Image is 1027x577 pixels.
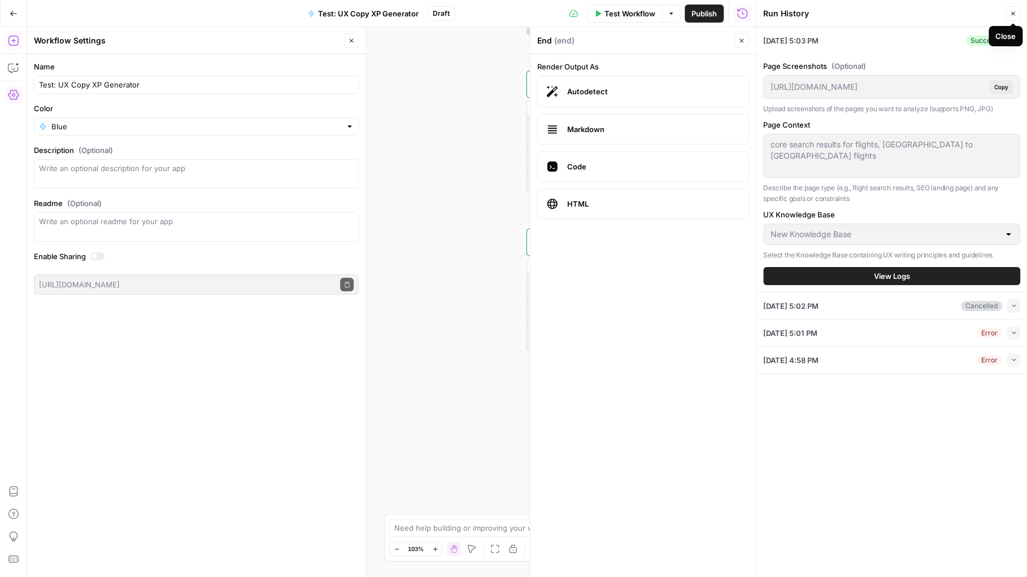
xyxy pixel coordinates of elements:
button: Publish [685,5,724,23]
span: 103% [408,544,424,553]
label: Name [34,61,359,72]
p: Describe the page type (e.g., flight search results, SEO landing page) and any specific goals or ... [763,182,1020,204]
span: [DATE] 5:02 PM [763,300,819,312]
span: Markdown [567,124,739,135]
button: Test: UX Copy XP Generator [301,5,425,23]
span: [DATE] 5:03 PM [763,35,819,46]
div: Cancelled [961,301,1002,311]
span: Copy [994,82,1008,91]
button: Test Workflow [587,5,662,23]
span: HTML [567,198,739,209]
label: Color [34,103,359,114]
div: Success [966,36,1002,46]
label: Readme [34,198,359,209]
span: Test: UX Copy XP Generator [318,8,419,19]
button: View Logs [763,267,1020,285]
span: Test Workflow [604,8,655,19]
label: Render Output As [537,61,749,72]
span: [DATE] 4:58 PM [763,355,819,366]
label: Page Screenshots [763,60,1020,72]
input: New Knowledge Base [771,229,999,240]
span: Publish [691,8,717,19]
span: Autodetect [567,86,739,97]
label: UX Knowledge Base [763,209,1020,220]
div: Error [977,355,1002,365]
span: (Optional) [67,198,102,209]
label: Enable Sharing [34,251,359,262]
span: (Optional) [832,60,866,72]
div: End [537,35,731,46]
span: [DATE] 5:01 PM [763,327,817,339]
span: Draft [433,8,450,19]
span: (Optional) [79,145,113,156]
span: ( end ) [554,35,575,46]
textarea: core search results for flights, [GEOGRAPHIC_DATA] to [GEOGRAPHIC_DATA] flights [771,139,1013,161]
button: Copy [990,80,1013,94]
div: Workflow Settings [34,35,341,46]
p: Upload screenshots of the pages you want to analyze (supports PNG, JPG) [763,103,1020,115]
p: Select the Knowledge Base containing UX writing principles and guidelines [763,250,1020,261]
label: Page Context [763,119,1020,130]
input: Blue [51,121,341,132]
div: Close [995,30,1016,42]
span: Code [567,161,739,172]
input: Untitled [39,79,354,90]
label: Description [34,145,359,156]
div: Error [977,328,1002,338]
span: View Logs [874,270,910,282]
